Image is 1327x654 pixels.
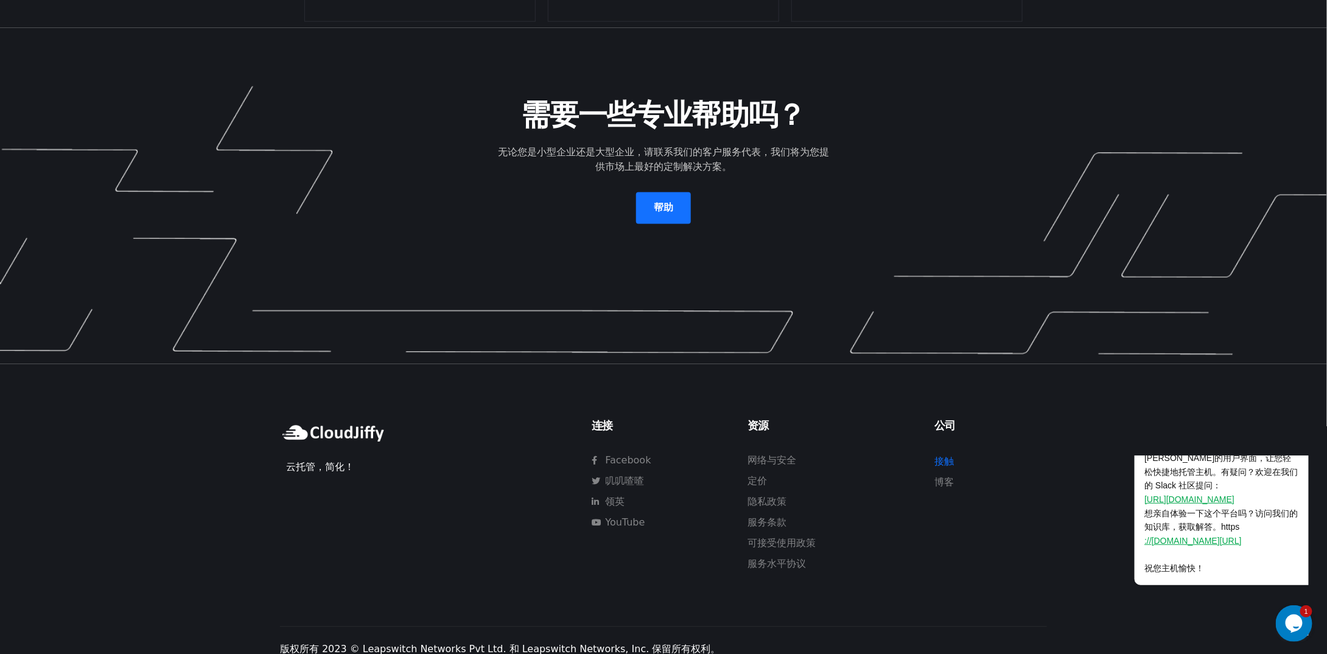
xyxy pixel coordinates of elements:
a: 叽叽喳喳 [592,474,699,489]
a: YouTube [592,516,699,530]
font: 资源 [748,418,769,433]
font: 服务条款 [748,517,786,529]
font: 服务水平协议 [748,558,806,570]
button: 帮助 [636,192,691,224]
a: 领英 [592,495,699,510]
font: 隐私政策 [748,496,786,508]
font: 需要一些专业帮助吗？ [521,94,805,133]
iframe: 聊天小部件 [1276,605,1315,642]
font: Facebook [606,455,651,466]
font: 云托管，简化！ [286,462,354,473]
font: 连接 [592,418,613,433]
a: Facebook [592,454,699,468]
font: 网络与安全 [748,455,796,466]
a: 服务条款 [748,516,912,530]
a: 接触 [934,456,954,468]
a: 网络与安全 [748,454,912,468]
a: 可接受使用政策 [748,536,912,551]
font: 无论您是小型企业还是大型企业，请联系我们的客户服务代表，我们将为您提供市场上最好的定制解决方案。 [498,146,829,172]
font: 祝您主机愉快！ [49,108,108,118]
iframe: 聊天小部件 [1096,455,1315,599]
font: 叽叽喳喳 [606,476,645,487]
font: 领英 [606,496,625,508]
a: [URL][DOMAIN_NAME] [49,39,139,49]
a: 定价 [748,474,912,489]
font: 帮助 [654,202,673,214]
a: ://[DOMAIN_NAME][URL] [49,80,145,90]
font: 定价 [748,476,767,487]
a: 隐私政策 [748,495,912,510]
font: YouTube [606,517,645,529]
a: 博客 [934,477,954,488]
font: 想亲自体验一下这个平台吗？访问我们的知识库，获取解答。https [49,53,202,77]
font: 公司 [934,418,956,433]
a: 服务水平协议 [748,557,912,572]
a: 帮助 [636,202,691,214]
font: 可接受使用政策 [748,538,816,549]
